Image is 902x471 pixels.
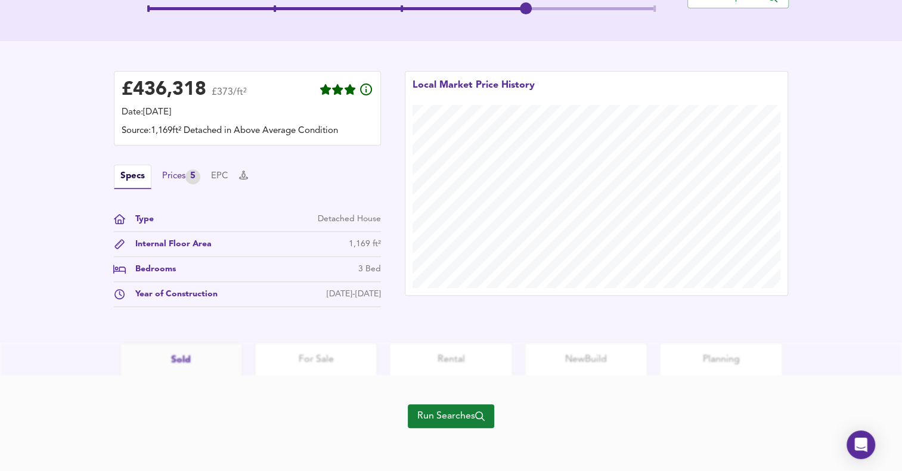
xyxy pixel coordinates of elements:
div: Bedrooms [126,263,176,275]
div: Prices [162,169,200,184]
div: Date: [DATE] [122,106,373,119]
span: Run Searches [417,408,485,424]
div: Local Market Price History [413,79,535,105]
button: EPC [211,170,228,183]
div: 5 [185,169,200,184]
div: Detached House [318,213,381,225]
div: 1,169 ft² [349,238,381,250]
div: Year of Construction [126,288,218,300]
button: Run Searches [408,404,494,428]
div: Open Intercom Messenger [847,430,875,459]
div: Source: 1,169ft² Detached in Above Average Condition [122,125,373,138]
div: [DATE]-[DATE] [327,288,381,300]
span: £373/ft² [212,88,247,105]
button: Specs [114,165,151,189]
div: 3 Bed [358,263,381,275]
div: Internal Floor Area [126,238,212,250]
div: Type [126,213,154,225]
div: £ 436,318 [122,81,206,99]
button: Prices5 [162,169,200,184]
